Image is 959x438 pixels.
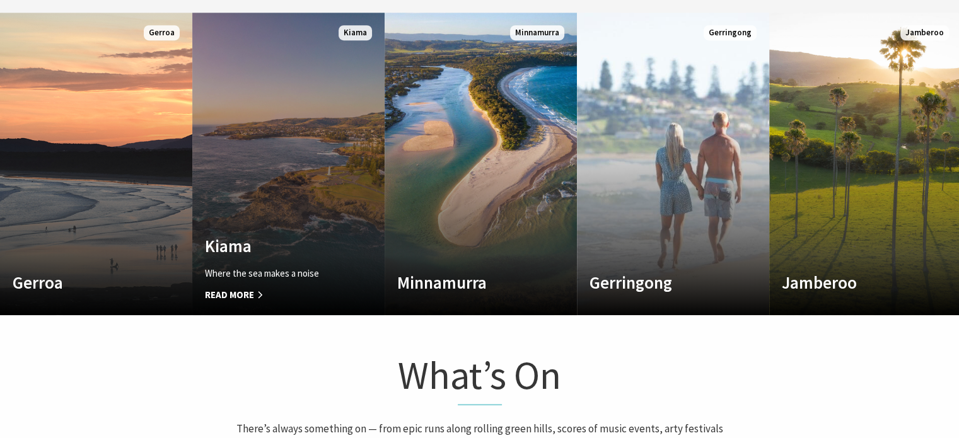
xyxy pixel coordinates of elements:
p: Where the sea makes a noise [205,266,343,281]
a: Custom Image Used Kiama Where the sea makes a noise Read More Kiama [192,13,385,315]
h4: Jamberoo [782,272,920,292]
span: Kiama [339,25,372,41]
span: Minnamurra [510,25,564,41]
h4: Gerringong [590,272,728,292]
h4: Minnamurra [397,272,535,292]
span: Gerroa [144,25,180,41]
h4: Gerroa [13,272,151,292]
a: Custom Image Used Gerringong Gerringong [577,13,769,315]
a: Custom Image Used Minnamurra Minnamurra [385,13,577,315]
span: Gerringong [704,25,757,41]
h4: Kiama [205,236,343,256]
span: Jamberoo [900,25,949,41]
span: Read More [205,287,343,303]
h1: What’s On [233,350,727,406]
